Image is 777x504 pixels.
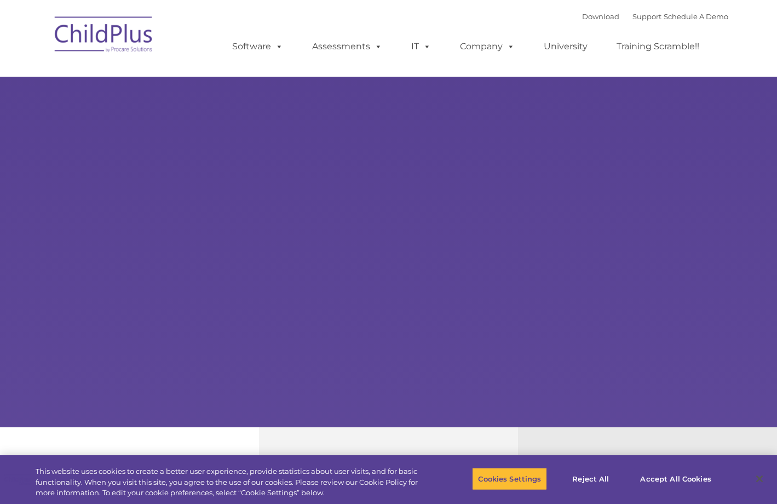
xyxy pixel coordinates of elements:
button: Accept All Cookies [634,467,717,490]
a: University [533,36,598,58]
a: Schedule A Demo [664,12,728,21]
a: Download [582,12,619,21]
a: Software [221,36,294,58]
a: Support [632,12,661,21]
a: Training Scramble!! [606,36,710,58]
font: | [582,12,728,21]
button: Close [747,467,772,491]
a: Assessments [301,36,393,58]
a: IT [400,36,442,58]
button: Reject All [556,467,625,490]
button: Cookies Settings [472,467,547,490]
a: Company [449,36,526,58]
img: ChildPlus by Procare Solutions [49,9,159,64]
div: This website uses cookies to create a better user experience, provide statistics about user visit... [36,466,427,499]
